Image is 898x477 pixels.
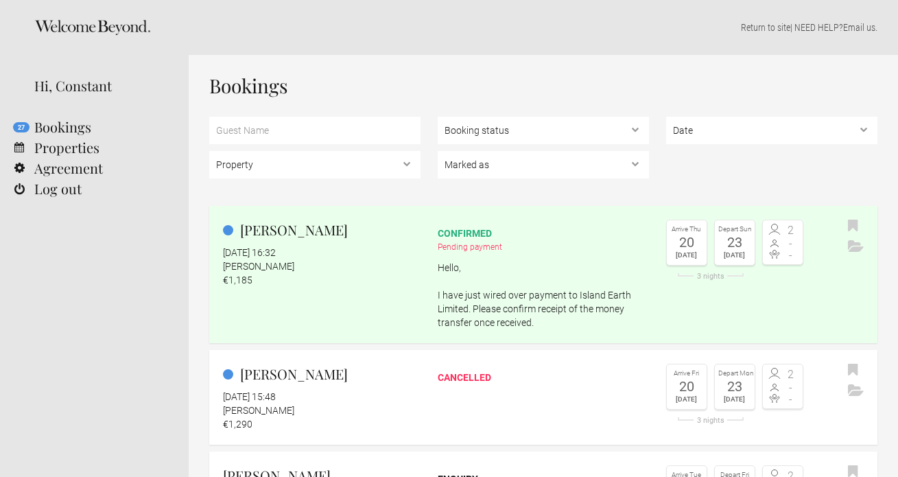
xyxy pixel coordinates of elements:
[843,22,875,33] a: Email us
[783,225,799,236] span: 2
[718,368,751,380] div: Depart Mon
[783,382,799,393] span: -
[438,226,649,240] div: confirmed
[741,22,790,33] a: Return to site
[666,272,755,280] div: 3 nights
[223,259,421,273] div: [PERSON_NAME]
[13,122,29,132] flynt-notification-badge: 27
[438,240,649,254] div: Pending payment
[438,371,649,384] div: cancelled
[223,364,421,384] h2: [PERSON_NAME]
[670,393,703,406] div: [DATE]
[209,151,421,178] select: ,
[438,117,649,144] select: , ,
[666,417,755,424] div: 3 nights
[783,238,799,249] span: -
[223,404,421,417] div: [PERSON_NAME]
[209,75,877,96] h1: Bookings
[666,117,877,144] select: ,
[670,235,703,249] div: 20
[209,206,877,343] a: [PERSON_NAME] [DATE] 16:32 [PERSON_NAME] €1,185 confirmed Pending payment Hello, I have just wire...
[844,237,867,257] button: Archive
[718,224,751,235] div: Depart Sun
[718,380,751,393] div: 23
[670,249,703,261] div: [DATE]
[209,21,877,34] p: | NEED HELP? .
[844,216,862,237] button: Bookmark
[670,380,703,393] div: 20
[718,235,751,249] div: 23
[209,117,421,144] input: Guest Name
[783,394,799,405] span: -
[223,247,276,258] flynt-date-display: [DATE] 16:32
[223,220,421,240] h2: [PERSON_NAME]
[783,369,799,380] span: 2
[718,393,751,406] div: [DATE]
[844,360,862,381] button: Bookmark
[209,350,877,445] a: [PERSON_NAME] [DATE] 15:48 [PERSON_NAME] €1,290 cancelled Arrive Fri 20 [DATE] Depart Mon 23 [DAT...
[223,419,252,430] flynt-currency: €1,290
[783,250,799,261] span: -
[223,275,252,286] flynt-currency: €1,185
[223,391,276,402] flynt-date-display: [DATE] 15:48
[670,224,703,235] div: Arrive Thu
[670,368,703,380] div: Arrive Fri
[844,381,867,402] button: Archive
[438,151,649,178] select: , , ,
[34,75,168,96] div: Hi, Constant
[438,261,649,329] p: Hello, I have just wired over payment to Island Earth Limited. Please confirm receipt of the mone...
[718,249,751,261] div: [DATE]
